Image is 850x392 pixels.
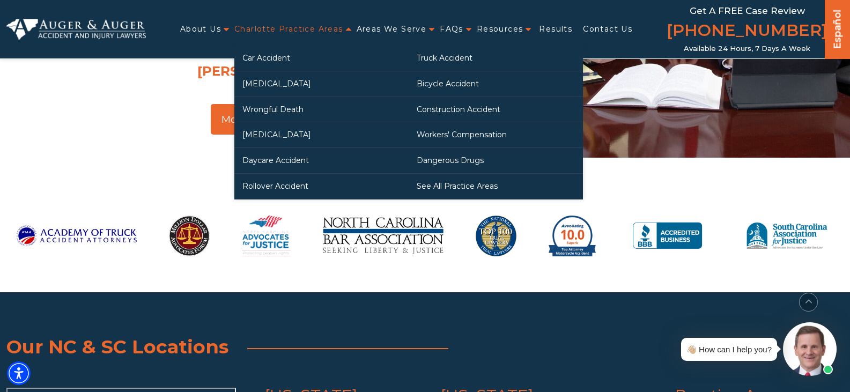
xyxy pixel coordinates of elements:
[357,18,427,40] a: Areas We Serve
[686,342,772,357] div: 👋🏼 How can I help you?
[234,174,409,199] a: Rollover Accident
[667,19,827,45] a: [PHONE_NUMBER]
[234,97,409,122] a: Wrongful Death
[234,148,409,173] a: Daycare Accident
[180,18,221,40] a: About Us
[476,196,516,276] img: Top 100 Trial Lawyers
[409,71,583,97] a: Bicycle Accident
[7,361,31,385] div: Accessibility Menu
[799,293,818,312] button: scroll to up
[197,63,313,79] span: [PERSON_NAME]
[409,122,583,147] a: Workers' Compensation
[740,196,834,276] img: South Carolina Association for Justice
[169,196,210,276] img: MillionDollarAdvocatesForum
[690,5,805,16] span: Get a FREE Case Review
[409,97,583,122] a: Construction Accident
[221,115,289,124] span: More Reviews
[409,148,583,173] a: Dangerous Drugs
[6,19,146,40] img: Auger & Auger Accident and Injury Lawyers Logo
[409,46,583,71] a: Truck Accident
[583,18,632,40] a: Contact Us
[234,71,409,97] a: [MEDICAL_DATA]
[409,174,583,199] a: See All Practice Areas
[549,196,596,276] img: avvo-motorcycle
[242,196,291,276] img: North Carolina Advocates for Justice
[234,46,409,71] a: Car Accident
[539,18,572,40] a: Results
[440,18,463,40] a: FAQs
[234,18,343,40] a: Charlotte Practice Areas
[783,322,837,376] img: Intaker widget Avatar
[628,196,708,276] img: BBB Accredited Business
[234,122,409,147] a: [MEDICAL_DATA]
[684,45,810,53] span: Available 24 Hours, 7 Days a Week
[16,196,137,276] img: Academy-of-Truck-Accident-Attorneys
[6,335,228,358] span: Our NC & SC Locations
[211,104,300,135] a: More Reviews
[323,196,444,276] img: North Carolina Bar Association
[477,18,523,40] a: Resources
